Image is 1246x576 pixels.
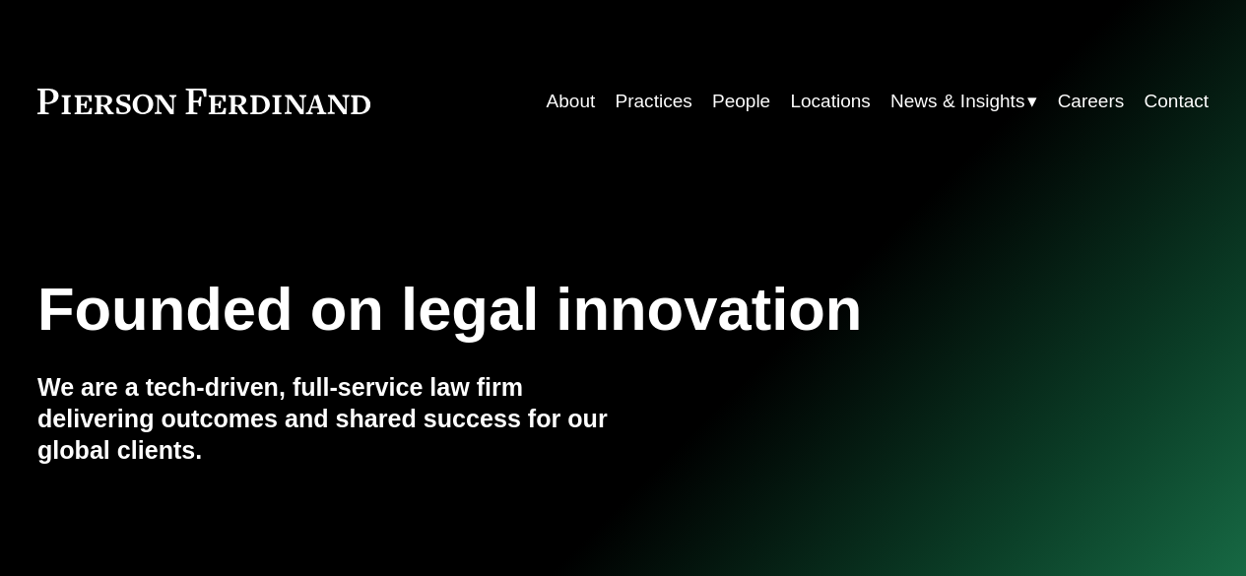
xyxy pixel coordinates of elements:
[37,275,1014,344] h1: Founded on legal innovation
[616,83,692,120] a: Practices
[890,83,1037,120] a: folder dropdown
[712,83,770,120] a: People
[1058,83,1125,120] a: Careers
[890,85,1024,118] span: News & Insights
[547,83,596,120] a: About
[1145,83,1210,120] a: Contact
[37,372,623,467] h4: We are a tech-driven, full-service law firm delivering outcomes and shared success for our global...
[790,83,870,120] a: Locations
